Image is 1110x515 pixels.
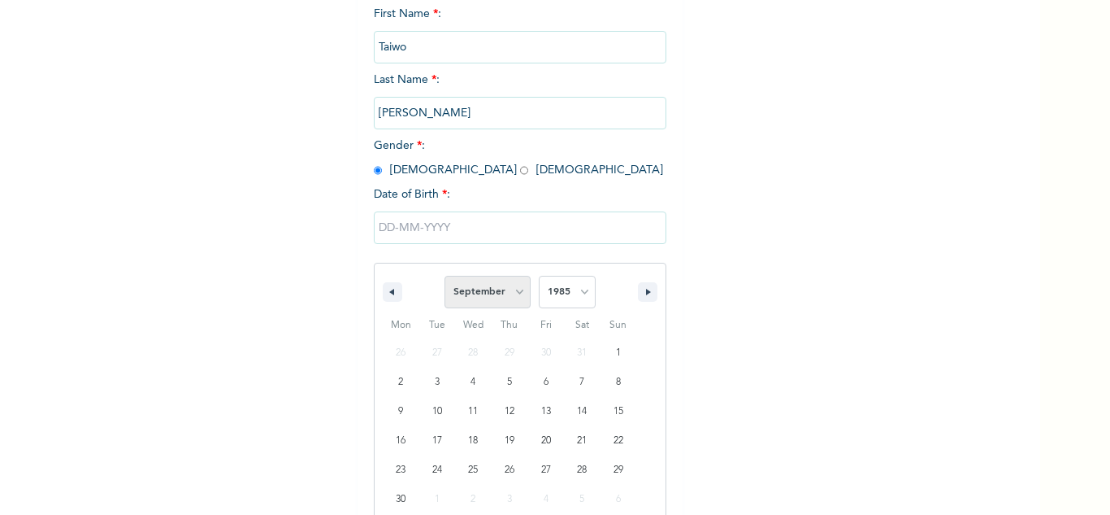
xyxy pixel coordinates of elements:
[455,456,492,485] button: 25
[541,426,551,456] span: 20
[492,456,528,485] button: 26
[383,312,419,338] span: Mon
[527,397,564,426] button: 13
[455,426,492,456] button: 18
[432,456,442,485] span: 24
[419,456,456,485] button: 24
[383,368,419,397] button: 2
[564,456,601,485] button: 28
[541,397,551,426] span: 13
[383,485,419,514] button: 30
[564,426,601,456] button: 21
[468,397,478,426] span: 11
[374,186,450,203] span: Date of Birth :
[383,397,419,426] button: 9
[527,368,564,397] button: 6
[600,312,636,338] span: Sun
[470,368,475,397] span: 4
[419,426,456,456] button: 17
[374,74,666,119] span: Last Name :
[492,397,528,426] button: 12
[577,397,587,426] span: 14
[614,456,623,485] span: 29
[432,397,442,426] span: 10
[419,368,456,397] button: 3
[564,368,601,397] button: 7
[577,456,587,485] span: 28
[507,368,512,397] span: 5
[455,397,492,426] button: 11
[577,426,587,456] span: 21
[527,426,564,456] button: 20
[468,456,478,485] span: 25
[614,426,623,456] span: 22
[600,426,636,456] button: 22
[579,368,584,397] span: 7
[505,397,514,426] span: 12
[383,456,419,485] button: 23
[374,31,666,63] input: Enter your first name
[374,212,666,244] input: DD-MM-YYYY
[505,456,514,485] span: 26
[527,456,564,485] button: 27
[492,426,528,456] button: 19
[544,368,548,397] span: 6
[374,97,666,129] input: Enter your last name
[432,426,442,456] span: 17
[527,312,564,338] span: Fri
[398,397,403,426] span: 9
[600,338,636,368] button: 1
[541,456,551,485] span: 27
[616,368,621,397] span: 8
[600,456,636,485] button: 29
[505,426,514,456] span: 19
[396,456,405,485] span: 23
[374,8,666,53] span: First Name :
[492,368,528,397] button: 5
[398,368,403,397] span: 2
[455,368,492,397] button: 4
[419,397,456,426] button: 10
[374,140,663,176] span: Gender : [DEMOGRAPHIC_DATA] [DEMOGRAPHIC_DATA]
[455,312,492,338] span: Wed
[564,312,601,338] span: Sat
[614,397,623,426] span: 15
[396,485,405,514] span: 30
[600,368,636,397] button: 8
[468,426,478,456] span: 18
[435,368,440,397] span: 3
[383,426,419,456] button: 16
[396,426,405,456] span: 16
[419,312,456,338] span: Tue
[600,397,636,426] button: 15
[616,338,621,368] span: 1
[564,397,601,426] button: 14
[492,312,528,338] span: Thu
